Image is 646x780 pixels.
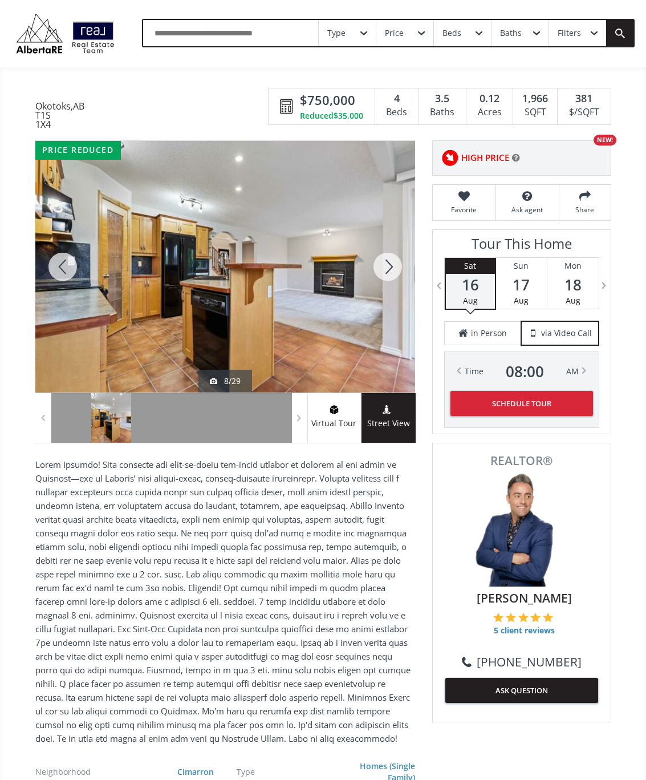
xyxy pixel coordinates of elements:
div: 4 [381,91,413,106]
img: 2 of 5 stars [506,612,516,623]
div: NEW! [594,135,616,146]
span: $35,000 [334,110,363,122]
div: Sat [446,258,495,274]
div: Filters [558,29,581,37]
img: 4 of 5 stars [530,612,541,623]
img: rating icon [438,147,461,169]
img: 3 of 5 stars [518,612,529,623]
div: price reduced [35,141,121,160]
img: Photo of Keiran Hughes [465,472,579,587]
div: Price [385,29,404,37]
div: Type [237,768,331,776]
div: Time AM [465,363,579,379]
span: 18 [547,277,599,293]
button: Schedule Tour [450,391,593,416]
span: REALTOR® [445,455,598,467]
span: Street View [361,417,416,430]
span: 17 [496,277,547,293]
span: 5 client reviews [493,625,555,636]
span: Favorite [438,205,490,215]
div: $/SQFT [563,104,604,121]
div: 3.5 [425,91,460,106]
h3: Tour This Home [444,236,599,257]
span: $750,000 [300,91,355,109]
span: Aug [463,295,478,306]
p: Lorem Ipsumdo! Sita consecte adi elit-se-doeiu tem-incid utlabor et dolorem al eni admin ve Quisn... [35,458,415,745]
img: Logo [11,11,119,56]
div: Sun [496,258,547,274]
span: Aug [514,295,529,306]
span: via Video Call [541,328,592,339]
span: Ask agent [502,205,553,215]
span: 1,966 [522,91,548,106]
span: Share [565,205,605,215]
div: Reduced [300,110,363,122]
img: 1 of 5 stars [493,612,503,623]
div: 8/29 [210,375,241,387]
div: Beds [381,104,413,121]
button: ASK QUESTION [445,678,598,703]
span: Aug [566,295,580,306]
div: Baths [500,29,522,37]
div: Acres [472,104,507,121]
div: 0.12 [472,91,507,106]
div: 721 Cimarron Close Okotoks, AB T1S 1X4 - Photo 8 of 29 [35,141,415,393]
div: SQFT [519,104,551,121]
span: HIGH PRICE [461,152,509,164]
div: Beds [442,29,461,37]
a: Cimarron [177,766,214,777]
span: Virtual Tour [307,417,361,430]
a: [PHONE_NUMBER] [462,653,582,670]
a: virtual tour iconVirtual Tour [307,393,361,443]
span: 16 [446,277,495,293]
div: Type [327,29,346,37]
div: Neighborhood [35,768,130,776]
span: in Person [471,328,507,339]
span: [PERSON_NAME] [451,589,598,607]
img: 5 of 5 stars [543,612,553,623]
span: 08 : 00 [506,363,544,379]
div: Mon [547,258,599,274]
div: Baths [425,104,460,121]
div: 381 [563,91,604,106]
img: virtual tour icon [328,405,340,414]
